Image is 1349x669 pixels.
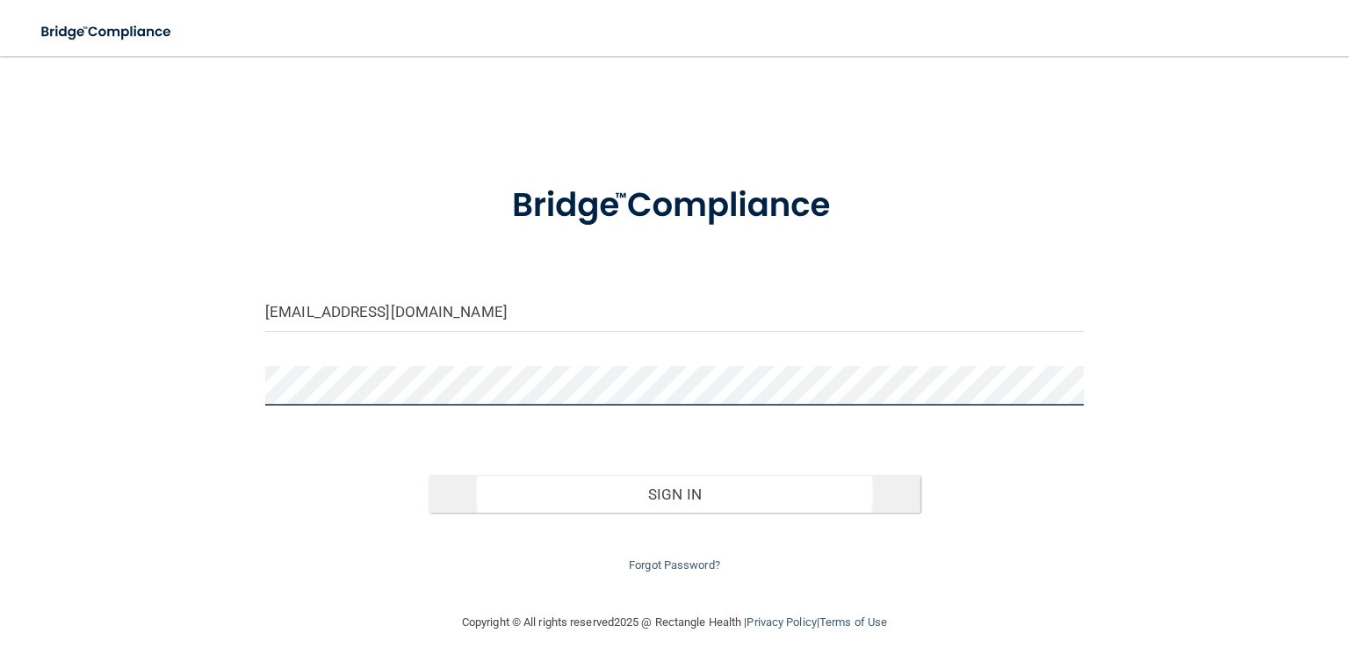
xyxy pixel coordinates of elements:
[429,475,920,514] button: Sign In
[265,292,1084,332] input: Email
[747,615,816,629] a: Privacy Policy
[819,615,887,629] a: Terms of Use
[1046,545,1328,615] iframe: Drift Widget Chat Controller
[477,162,873,250] img: bridge_compliance_login_screen.278c3ca4.svg
[26,14,188,50] img: bridge_compliance_login_screen.278c3ca4.svg
[629,558,720,572] a: Forgot Password?
[354,594,995,651] div: Copyright © All rights reserved 2025 @ Rectangle Health | |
